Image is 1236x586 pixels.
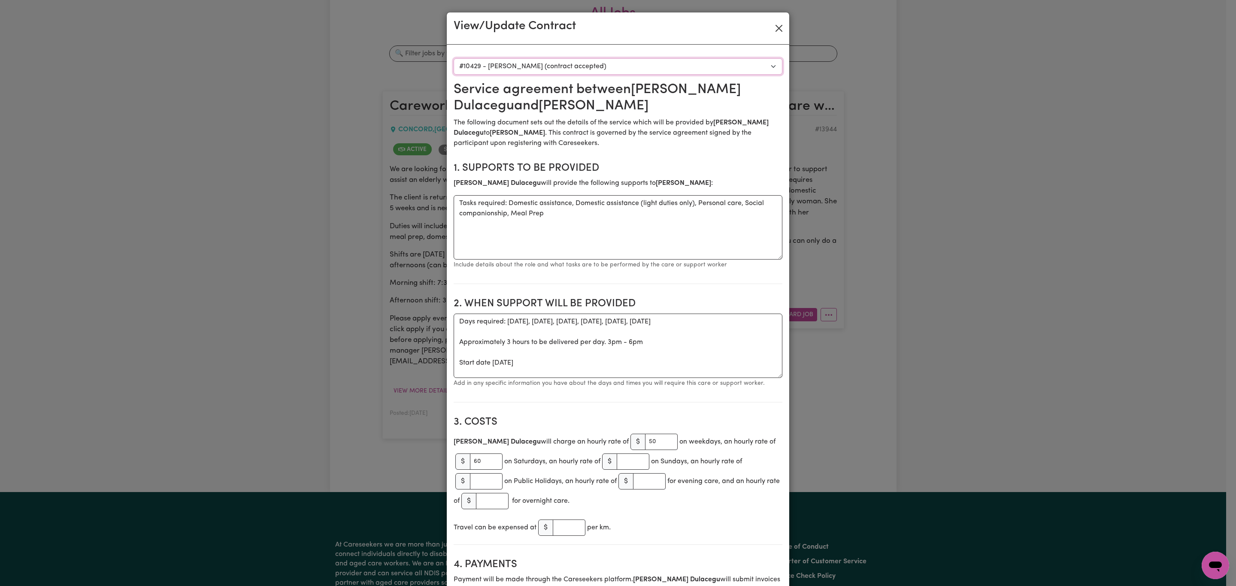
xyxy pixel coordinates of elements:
h2: Service agreement between [PERSON_NAME] Dulacegu and [PERSON_NAME] [454,82,782,115]
iframe: Button to launch messaging window, conversation in progress [1202,552,1229,579]
b: [PERSON_NAME] Dulacegu [454,180,541,187]
span: $ [538,520,553,536]
span: $ [455,473,470,489]
span: $ [455,453,470,470]
p: will provide the following supports to : [454,178,782,188]
div: Travel can be expensed at per km. [454,518,782,538]
span: $ [602,453,617,470]
textarea: Tasks required: Domestic assistance, Domestic assistance (light duties only), Personal care, Soci... [454,195,782,260]
h2: 1. Supports to be provided [454,162,782,175]
span: $ [461,493,476,509]
textarea: Days required: [DATE], [DATE], [DATE], [DATE], [DATE], [DATE] Approximately 3 hours to be deliver... [454,314,782,378]
span: $ [618,473,633,489]
small: Include details about the role and what tasks are to be performed by the care or support worker [454,262,727,268]
h2: 3. Costs [454,416,782,429]
h3: View/Update Contract [454,19,576,34]
h2: 2. When support will be provided [454,298,782,310]
span: $ [630,434,645,450]
button: Close [772,21,786,35]
small: Add in any specific information you have about the days and times you will require this care or s... [454,380,765,387]
b: [PERSON_NAME] [490,130,545,136]
b: [PERSON_NAME] Dulacegu [454,438,541,445]
div: will charge an hourly rate of on weekdays, an hourly rate of on Saturdays, an hourly rate of on S... [454,432,782,511]
b: [PERSON_NAME] Dulacegu [633,576,720,583]
p: The following document sets out the details of the service which will be provided by to . This co... [454,118,782,148]
b: [PERSON_NAME] [656,180,711,187]
h2: 4. Payments [454,559,782,571]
